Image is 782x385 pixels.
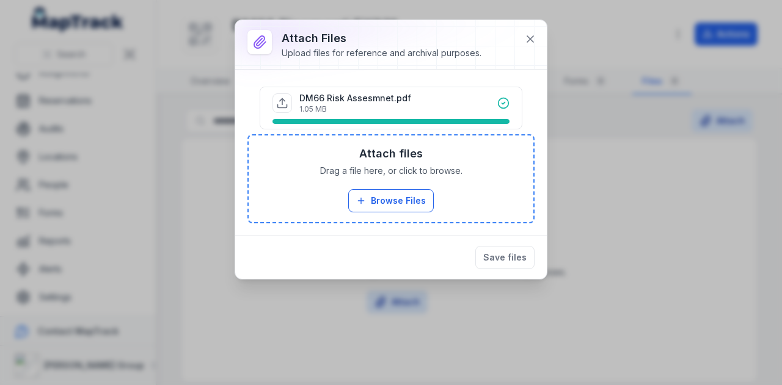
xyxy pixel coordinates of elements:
[299,92,411,104] p: DM66 Risk Assesmnet.pdf
[320,165,462,177] span: Drag a file here, or click to browse.
[359,145,423,162] h3: Attach files
[475,246,535,269] button: Save files
[282,30,481,47] h3: Attach Files
[348,189,434,212] button: Browse Files
[299,104,411,114] p: 1.05 MB
[282,47,481,59] div: Upload files for reference and archival purposes.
